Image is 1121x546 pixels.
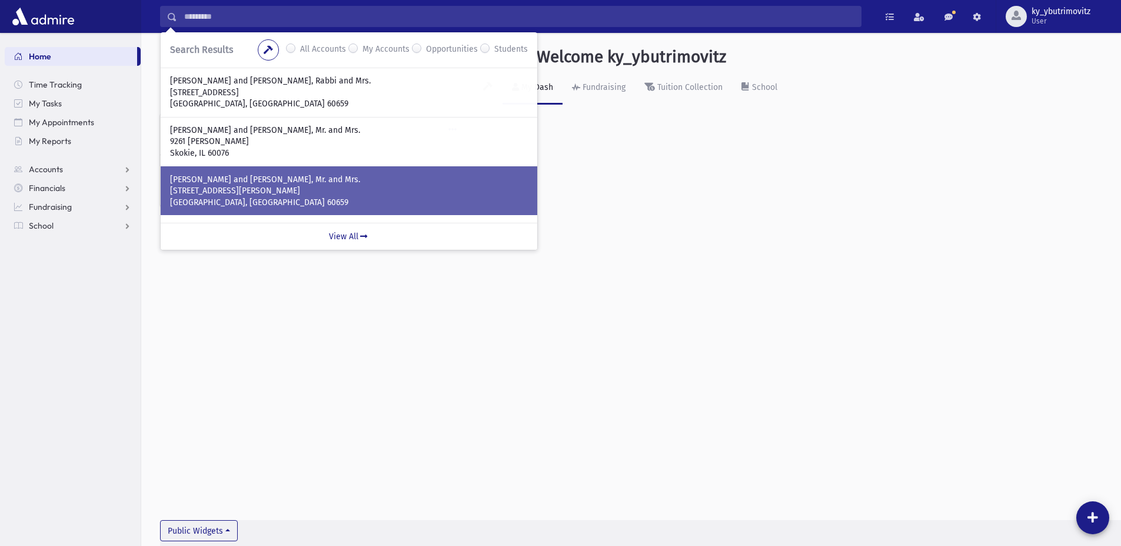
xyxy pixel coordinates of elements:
[29,51,51,62] span: Home
[29,98,62,109] span: My Tasks
[29,202,72,212] span: Fundraising
[5,160,141,179] a: Accounts
[750,82,777,92] div: School
[5,132,141,150] a: My Reports
[170,98,528,110] p: [GEOGRAPHIC_DATA], [GEOGRAPHIC_DATA] 60659
[5,216,141,235] a: School
[170,136,528,148] p: 9261 [PERSON_NAME]
[635,72,732,105] a: Tuition Collection
[5,75,141,94] a: Time Tracking
[5,94,141,113] a: My Tasks
[29,136,71,146] span: My Reports
[29,183,65,193] span: Financials
[177,6,861,27] input: Search
[580,82,626,92] div: Fundraising
[5,47,137,66] a: Home
[29,220,54,231] span: School
[362,43,410,57] label: My Accounts
[29,164,63,175] span: Accounts
[170,174,528,186] p: [PERSON_NAME] and [PERSON_NAME], Mr. and Mrs.
[170,125,528,136] p: [PERSON_NAME] and [PERSON_NAME], Mr. and Mrs.
[655,82,723,92] div: Tuition Collection
[170,197,528,209] p: [GEOGRAPHIC_DATA], [GEOGRAPHIC_DATA] 60659
[29,79,82,90] span: Time Tracking
[494,43,528,57] label: Students
[563,72,635,105] a: Fundraising
[161,223,537,250] a: View All
[5,113,141,132] a: My Appointments
[29,117,94,128] span: My Appointments
[1032,7,1090,16] span: ky_ybutrimovitz
[170,44,233,55] span: Search Results
[9,5,77,28] img: AdmirePro
[170,87,528,99] p: [STREET_ADDRESS]
[537,47,726,67] h3: Welcome ky_ybutrimovitz
[170,185,528,197] p: [STREET_ADDRESS][PERSON_NAME]
[300,43,346,57] label: All Accounts
[160,520,238,541] button: Public Widgets
[170,148,528,159] p: Skokie, IL 60076
[1032,16,1090,26] span: User
[5,179,141,197] a: Financials
[426,43,478,57] label: Opportunities
[732,72,787,105] a: School
[5,197,141,216] a: Fundraising
[170,75,528,87] p: [PERSON_NAME] and [PERSON_NAME], Rabbi and Mrs.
